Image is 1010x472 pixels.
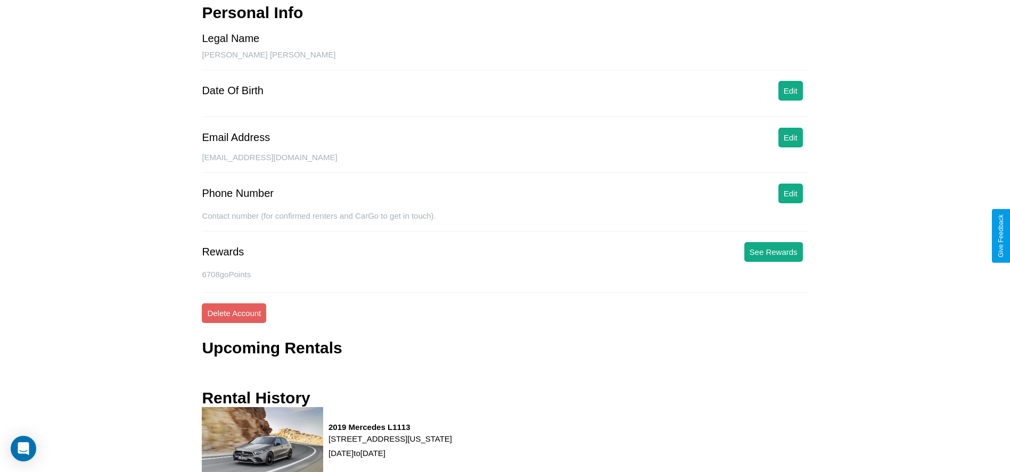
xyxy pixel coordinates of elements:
button: Edit [778,184,803,203]
div: [PERSON_NAME] [PERSON_NAME] [202,50,808,70]
div: Legal Name [202,32,259,45]
button: Edit [778,81,803,101]
div: Phone Number [202,187,274,200]
p: [DATE] to [DATE] [329,446,452,460]
div: Date Of Birth [202,85,264,97]
h3: Upcoming Rentals [202,339,342,357]
p: [STREET_ADDRESS][US_STATE] [329,432,452,446]
h3: Personal Info [202,4,808,22]
button: See Rewards [744,242,803,262]
button: Delete Account [202,303,266,323]
h3: Rental History [202,389,310,407]
div: Open Intercom Messenger [11,436,36,461]
div: Give Feedback [997,214,1005,258]
h3: 2019 Mercedes L1113 [329,423,452,432]
div: Email Address [202,131,270,144]
div: Rewards [202,246,244,258]
button: Edit [778,128,803,147]
div: [EMAIL_ADDRESS][DOMAIN_NAME] [202,153,808,173]
p: 6708 goPoints [202,267,808,281]
div: Contact number (for confirmed renters and CarGo to get in touch). [202,211,808,231]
